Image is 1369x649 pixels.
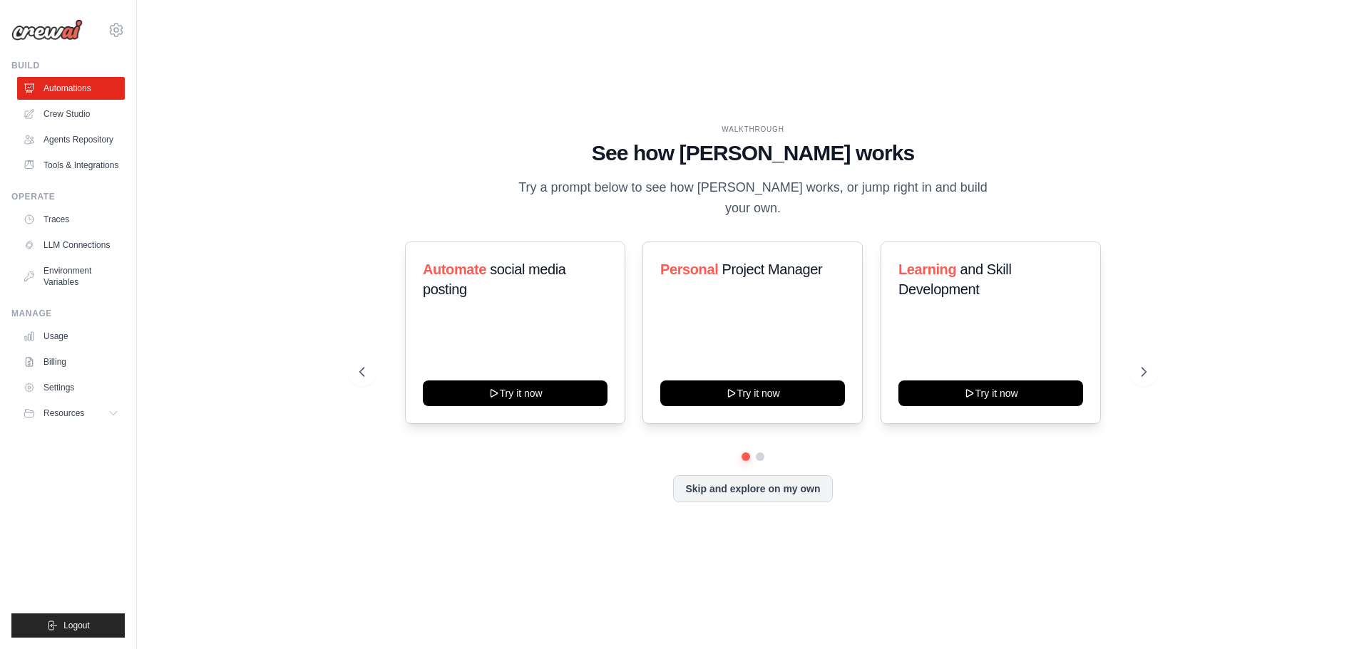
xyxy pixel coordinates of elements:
a: Automations [17,77,125,100]
button: Resources [17,402,125,425]
a: Traces [17,208,125,231]
h1: See how [PERSON_NAME] works [359,140,1147,166]
a: Agents Repository [17,128,125,151]
a: LLM Connections [17,234,125,256]
span: Resources [43,407,84,419]
button: Try it now [660,380,845,406]
button: Logout [11,613,125,638]
span: Logout [63,620,90,631]
img: Logo [11,19,83,41]
span: Personal [660,261,718,277]
a: Settings [17,376,125,399]
span: Learning [898,261,956,277]
a: Usage [17,325,125,348]
span: and Skill Development [898,261,1011,297]
div: Operate [11,191,125,202]
button: Try it now [898,380,1083,406]
a: Billing [17,351,125,373]
span: Automate [423,261,486,277]
div: Manage [11,308,125,319]
span: social media posting [423,261,566,297]
p: Try a prompt below to see how [PERSON_NAME] works, or jump right in and build your own. [513,177,993,219]
span: Project Manager [722,261,823,277]
div: WALKTHROUGH [359,124,1147,135]
button: Skip and explore on my own [673,475,832,502]
a: Environment Variables [17,259,125,294]
a: Tools & Integrations [17,154,125,177]
div: Build [11,60,125,71]
a: Crew Studio [17,103,125,125]
button: Try it now [423,380,607,406]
